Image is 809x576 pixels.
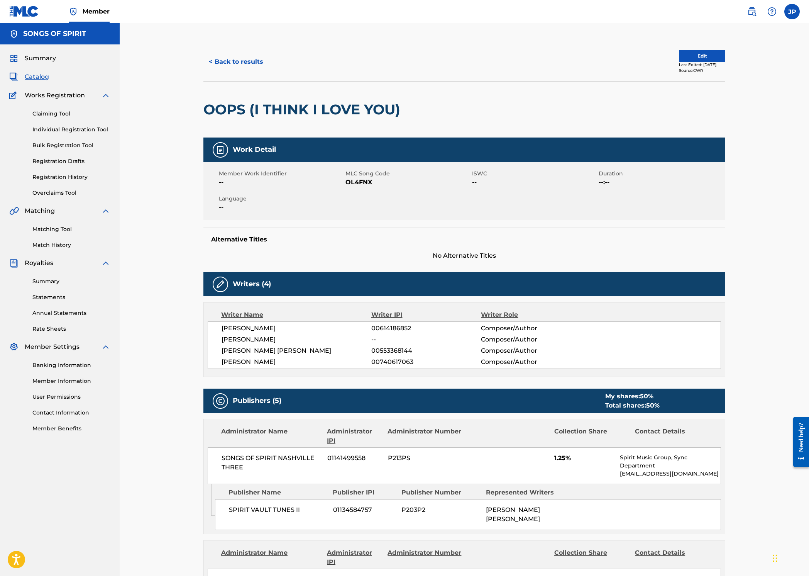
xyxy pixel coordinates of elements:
[32,409,110,417] a: Contact Information
[32,225,110,233] a: Matching Tool
[228,488,327,497] div: Publisher Name
[9,342,19,352] img: Member Settings
[472,170,597,178] span: ISWC
[481,346,581,355] span: Composer/Author
[401,488,480,497] div: Publisher Number
[32,325,110,333] a: Rate Sheets
[486,506,540,523] span: [PERSON_NAME] [PERSON_NAME]
[770,539,809,576] iframe: Chat Widget
[679,68,725,73] div: Source: CWR
[219,170,344,178] span: Member Work Identifier
[333,488,396,497] div: Publisher IPI
[9,206,19,216] img: Matching
[219,203,344,212] span: --
[211,236,718,243] h5: Alternative Titles
[101,258,110,268] img: expand
[764,4,780,19] div: Help
[32,277,110,285] a: Summary
[345,178,470,187] span: OL4FNX
[9,91,19,100] img: Works Registration
[222,335,371,344] span: [PERSON_NAME]
[23,29,86,38] h5: SONGS OF SPIRIT
[486,488,565,497] div: Represented Writers
[9,54,56,63] a: SummarySummary
[767,7,777,16] img: help
[101,206,110,216] img: expand
[216,280,225,289] img: Writers
[599,170,723,178] span: Duration
[599,178,723,187] span: --:--
[747,7,757,16] img: search
[635,427,710,445] div: Contact Details
[9,72,49,82] a: CatalogCatalog
[620,454,721,470] p: Spirit Music Group, Sync Department
[472,178,597,187] span: --
[333,505,396,515] span: 01134584757
[229,505,327,515] span: SPIRIT VAULT TUNES II
[9,6,39,17] img: MLC Logo
[222,357,371,367] span: [PERSON_NAME]
[25,72,49,82] span: Catalog
[371,346,481,355] span: 00553368144
[481,335,581,344] span: Composer/Author
[640,392,653,400] span: 50 %
[9,54,19,63] img: Summary
[221,310,371,319] div: Writer Name
[371,357,481,367] span: 00740617063
[773,547,777,570] div: Drag
[32,141,110,150] a: Bulk Registration Tool
[216,145,225,155] img: Work Detail
[203,251,725,260] span: No Alternative Titles
[481,324,581,333] span: Composer/Author
[219,195,344,203] span: Language
[388,454,463,463] span: P213PS
[32,157,110,165] a: Registration Drafts
[784,4,800,19] div: User Menu
[744,4,760,19] a: Public Search
[635,548,710,567] div: Contact Details
[233,396,281,405] h5: Publishers (5)
[554,548,629,567] div: Collection Share
[327,548,382,567] div: Administrator IPI
[32,293,110,301] a: Statements
[345,170,470,178] span: MLC Song Code
[787,411,809,473] iframe: Resource Center
[679,50,725,62] button: Edit
[32,110,110,118] a: Claiming Tool
[481,357,581,367] span: Composer/Author
[32,173,110,181] a: Registration History
[679,62,725,68] div: Last Edited: [DATE]
[401,505,480,515] span: P203P2
[222,346,371,355] span: [PERSON_NAME] [PERSON_NAME]
[219,178,344,187] span: --
[646,402,660,409] span: 50 %
[388,427,462,445] div: Administrator Number
[554,454,614,463] span: 1.25%
[32,309,110,317] a: Annual Statements
[32,393,110,401] a: User Permissions
[25,91,85,100] span: Works Registration
[233,145,276,154] h5: Work Detail
[69,7,78,16] img: Top Rightsholder
[9,258,19,268] img: Royalties
[32,126,110,134] a: Individual Registration Tool
[203,101,404,118] h2: OOPS (I THINK I LOVE YOU)
[388,548,462,567] div: Administrator Number
[371,310,481,319] div: Writer IPI
[327,427,382,445] div: Administrator IPI
[605,392,660,401] div: My shares:
[216,396,225,406] img: Publishers
[554,427,629,445] div: Collection Share
[327,454,382,463] span: 01141499558
[32,361,110,369] a: Banking Information
[25,206,55,216] span: Matching
[32,241,110,249] a: Match History
[9,72,19,82] img: Catalog
[25,258,53,268] span: Royalties
[32,189,110,197] a: Overclaims Tool
[620,470,721,478] p: [EMAIL_ADDRESS][DOMAIN_NAME]
[32,377,110,385] a: Member Information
